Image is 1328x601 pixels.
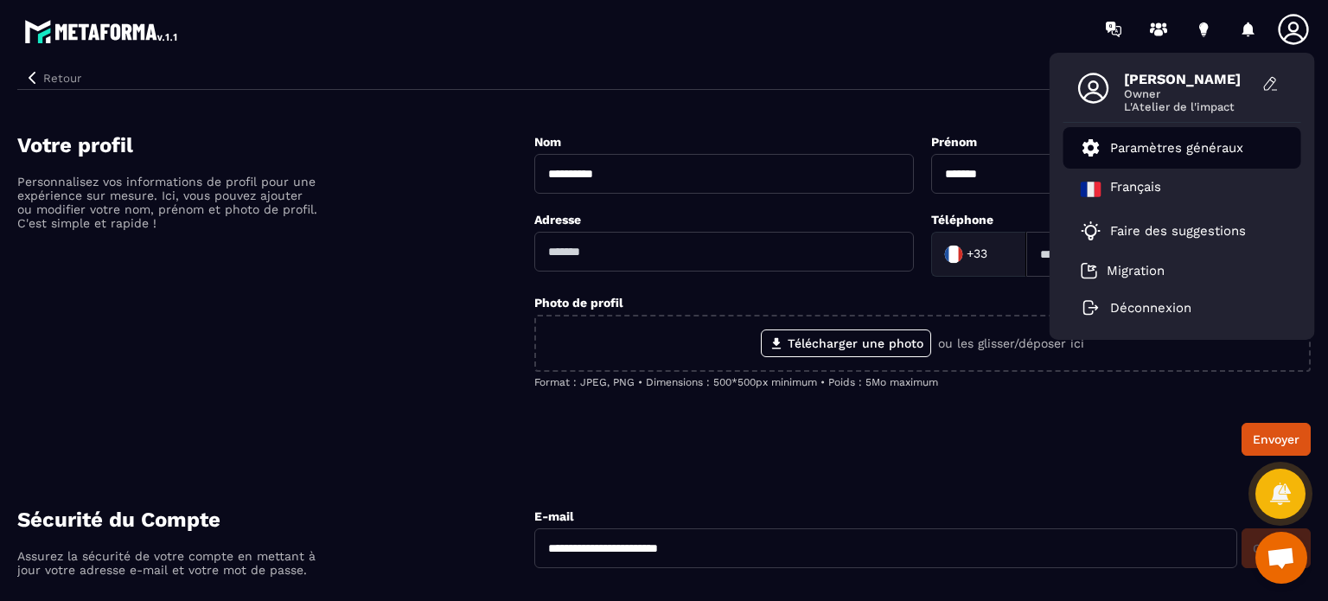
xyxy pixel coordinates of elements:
p: Faire des suggestions [1110,223,1246,239]
a: Paramètres généraux [1081,137,1243,158]
p: Paramètres généraux [1110,140,1243,156]
p: ou les glisser/déposer ici [938,336,1084,350]
span: L'Atelier de l'impact [1124,100,1254,113]
p: Personnalisez vos informations de profil pour une expérience sur mesure. Ici, vous pouvez ajouter... [17,175,320,230]
a: Faire des suggestions [1081,221,1262,241]
a: Migration [1081,262,1165,279]
div: Search for option [931,232,1026,277]
label: Nom [534,135,561,149]
button: Envoyer [1242,423,1311,456]
a: Ouvrir le chat [1255,532,1307,584]
label: Adresse [534,213,581,227]
p: Format : JPEG, PNG • Dimensions : 500*500px minimum • Poids : 5Mo maximum [534,376,1311,388]
span: [PERSON_NAME] [1124,71,1254,87]
img: Country Flag [936,237,971,272]
p: Français [1110,179,1161,200]
h4: Sécurité du Compte [17,508,534,532]
img: logo [24,16,180,47]
p: Déconnexion [1110,300,1191,316]
input: Search for option [991,241,1008,267]
label: E-mail [534,509,574,523]
label: Télécharger une photo [761,329,931,357]
span: +33 [967,246,987,263]
label: Téléphone [931,213,993,227]
button: Retour [17,67,88,89]
label: Photo de profil [534,296,623,310]
h4: Votre profil [17,133,534,157]
span: Owner [1124,87,1254,100]
p: Migration [1107,263,1165,278]
label: Prénom [931,135,977,149]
